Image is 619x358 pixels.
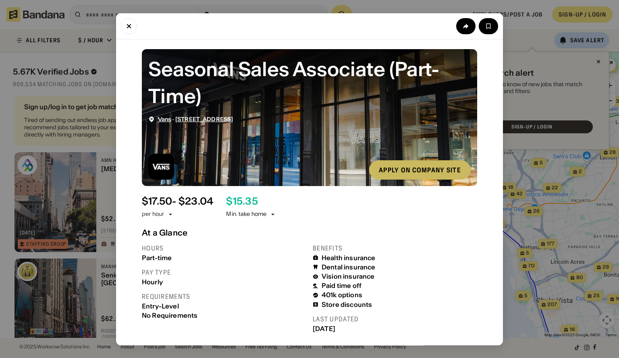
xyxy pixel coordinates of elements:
[148,153,174,179] img: Vans logo
[322,263,376,271] div: Dental insurance
[142,195,213,207] div: $ 17.50 - $23.04
[142,244,306,252] div: Hours
[313,315,477,323] div: Last updated
[142,278,306,286] div: Hourly
[142,292,306,300] div: Requirements
[226,195,258,207] div: $ 15.35
[142,302,306,310] div: Entry-Level
[322,273,375,280] div: Vision insurance
[322,291,362,299] div: 401k options
[379,166,461,173] div: Apply on company site
[142,311,306,319] div: No Requirements
[142,268,306,276] div: Pay type
[322,254,376,261] div: Health insurance
[313,244,477,252] div: Benefits
[148,55,471,109] div: Seasonal Sales Associate (Part-Time)
[322,282,361,290] div: Paid time off
[175,115,233,122] a: [STREET_ADDRESS]
[322,300,372,308] div: Store discounts
[158,116,233,122] div: ·
[121,18,137,34] button: Close
[158,115,171,122] a: Vans
[142,210,164,218] div: per hour
[313,325,477,332] div: [DATE]
[142,228,477,237] div: At a Glance
[226,210,276,218] div: Min. take home
[142,254,306,261] div: Part-time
